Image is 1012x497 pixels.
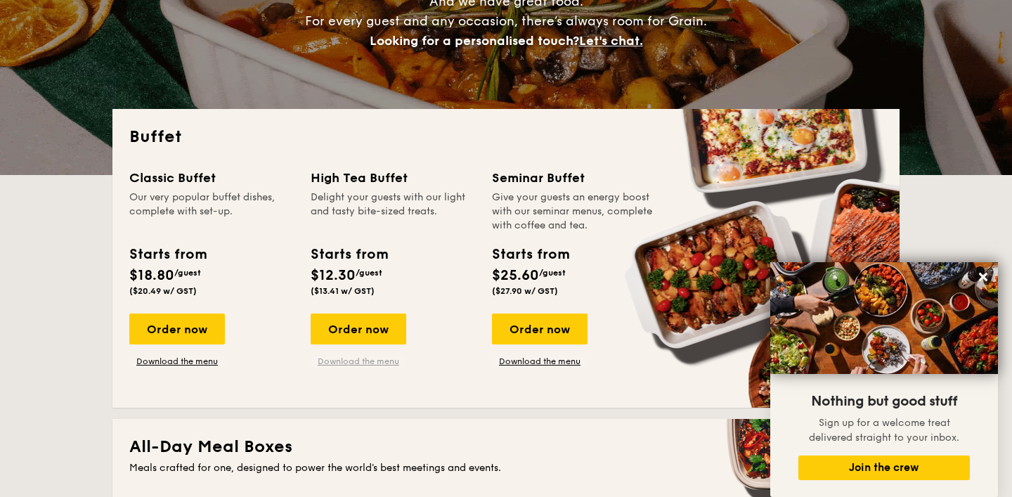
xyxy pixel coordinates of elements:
button: Join the crew [798,456,970,480]
span: ($20.49 w/ GST) [129,286,197,296]
div: Seminar Buffet [492,168,656,188]
span: $18.80 [129,267,174,284]
span: Nothing but good stuff [811,393,957,410]
div: Starts from [311,244,387,265]
h2: All-Day Meal Boxes [129,436,883,458]
span: ($13.41 w/ GST) [311,286,375,296]
h2: Buffet [129,126,883,148]
div: Starts from [129,244,206,265]
div: Starts from [492,244,569,265]
span: $12.30 [311,267,356,284]
div: High Tea Buffet [311,168,475,188]
img: DSC07876-Edit02-Large.jpeg [770,262,998,374]
div: Order now [492,314,588,344]
button: Close [972,266,994,288]
div: Order now [129,314,225,344]
span: /guest [356,268,382,278]
span: $25.60 [492,267,539,284]
span: Looking for a personalised touch? [370,33,579,49]
div: Our very popular buffet dishes, complete with set-up. [129,191,294,233]
span: /guest [174,268,201,278]
div: Meals crafted for one, designed to power the world's best meetings and events. [129,461,883,475]
a: Download the menu [129,356,225,367]
a: Download the menu [311,356,406,367]
span: /guest [539,268,566,278]
div: Give your guests an energy boost with our seminar menus, complete with coffee and tea. [492,191,656,233]
span: ($27.90 w/ GST) [492,286,558,296]
span: Let's chat. [579,33,643,49]
span: Sign up for a welcome treat delivered straight to your inbox. [809,417,959,444]
div: Delight your guests with our light and tasty bite-sized treats. [311,191,475,233]
div: Classic Buffet [129,168,294,188]
div: Order now [311,314,406,344]
a: Download the menu [492,356,588,367]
